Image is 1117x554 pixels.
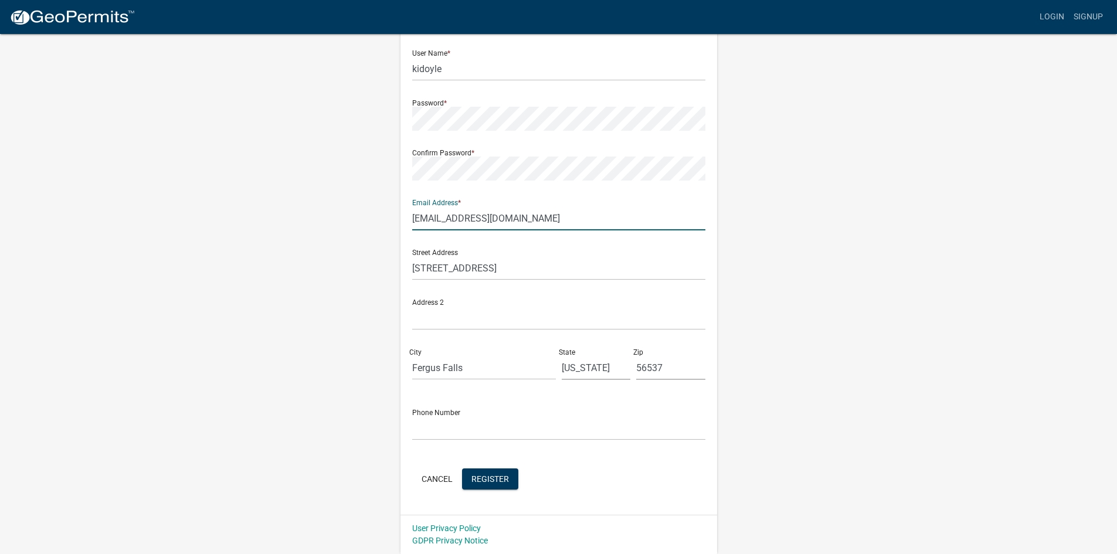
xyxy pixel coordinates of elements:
a: Signup [1069,6,1108,28]
button: Cancel [412,468,462,490]
span: Register [471,474,509,483]
button: Register [462,468,518,490]
a: GDPR Privacy Notice [412,536,488,545]
a: Login [1035,6,1069,28]
a: User Privacy Policy [412,524,481,533]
